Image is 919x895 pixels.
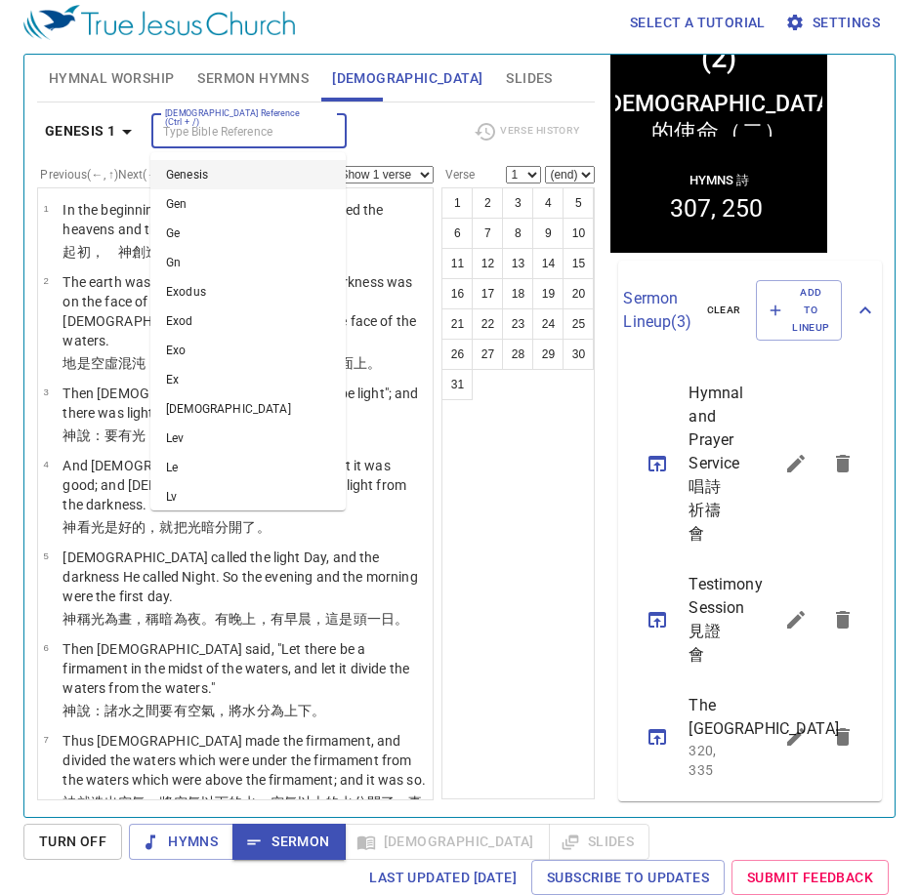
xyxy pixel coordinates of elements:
[472,248,503,279] button: 12
[79,187,139,205] p: Hymns 詩
[441,308,473,340] button: 21
[781,5,888,41] button: Settings
[43,275,48,286] span: 2
[472,278,503,309] button: 17
[332,66,482,91] span: [DEMOGRAPHIC_DATA]
[150,336,346,365] li: Exo
[43,203,48,214] span: 1
[532,248,564,279] button: 14
[104,519,271,535] wh216: 是好的
[215,519,271,535] wh2822: 分開了
[129,824,233,860] button: Hymns
[63,456,427,514] p: And [DEMOGRAPHIC_DATA] saw the light, that it was good; and [DEMOGRAPHIC_DATA] divided the light ...
[77,703,326,718] wh430: 說
[257,703,326,718] wh4325: 分
[695,299,753,322] button: clear
[145,830,218,854] span: Hymns
[756,280,842,342] button: Add to Lineup
[43,459,48,469] span: 4
[630,11,766,35] span: Select a tutorial
[150,482,346,511] li: Lv
[150,306,346,336] li: Exod
[472,187,503,219] button: 2
[563,218,594,249] button: 10
[104,611,408,627] wh216: 為晝
[91,427,230,443] wh559: ：要有
[689,573,726,667] span: Testimony Session 見證會
[547,866,709,890] span: Subscribe to Updates
[63,701,427,720] p: 神
[441,369,473,400] button: 31
[132,611,408,627] wh3117: ，稱
[618,261,882,361] div: Sermon Lineup(3)clearAdd to Lineup
[111,210,152,238] li: 250
[23,824,122,860] button: Turn Off
[369,866,517,890] span: Last updated [DATE]
[150,453,346,482] li: Le
[63,794,422,830] wh430: 就造出
[312,355,381,371] wh7363: 在水
[132,703,325,718] wh4325: 之間
[91,244,201,260] wh7225: ， 神
[618,360,882,801] ul: sermon lineup list
[563,308,594,340] button: 25
[563,278,594,309] button: 20
[91,611,409,627] wh7121: 光
[271,703,326,718] wh914: 為上下。
[441,278,473,309] button: 16
[441,339,473,370] button: 26
[506,66,552,91] span: Slides
[312,611,408,627] wh1242: ，這是頭一
[201,519,271,535] wh216: 暗
[63,731,427,790] p: Thus [DEMOGRAPHIC_DATA] made the firmament, and divided the waters which were under the firmament...
[63,242,427,262] p: 起初
[45,119,116,143] b: Genesis 1
[150,365,346,394] li: Ex
[40,169,174,181] label: Previous (←, ↑) Next (→, ↓)
[563,187,594,219] button: 5
[563,248,594,279] button: 15
[118,355,381,371] wh8414: 混沌
[689,741,726,780] p: 320, 335
[63,426,427,445] p: 神
[395,611,408,627] wh3117: 。
[532,339,564,370] button: 29
[441,248,473,279] button: 11
[49,66,175,91] span: Hymnal Worship
[63,794,422,830] wh6213: 空氣
[63,517,427,537] p: 神
[77,355,381,371] wh776: 是
[502,278,533,309] button: 18
[146,519,270,535] wh2896: ，就把光
[159,703,325,718] wh8432: 要有空氣
[532,308,564,340] button: 24
[472,308,503,340] button: 22
[689,694,726,741] span: The [GEOGRAPHIC_DATA]
[502,187,533,219] button: 3
[150,248,346,277] li: Gn
[150,219,346,248] li: Ge
[532,278,564,309] button: 19
[63,548,427,606] p: [DEMOGRAPHIC_DATA] called the light Day, and the darkness He called Night. So the evening and the...
[502,308,533,340] button: 23
[232,824,345,860] button: Sermon
[340,355,381,371] wh4325: 面
[43,642,48,653] span: 6
[77,519,271,535] wh430: 看
[77,427,230,443] wh430: 說
[257,519,271,535] wh914: 。
[354,355,381,371] wh6440: 上
[150,277,346,306] li: Exodus
[472,339,503,370] button: 27
[146,355,381,371] wh922: ，淵
[63,609,427,629] p: 神
[63,794,422,830] wh7549: 以下
[215,703,325,718] wh7549: ，將水
[43,550,48,561] span: 5
[367,355,381,371] wh5921: 。
[747,866,873,890] span: Submit Feedback
[39,830,106,854] span: Turn Off
[63,794,422,830] wh8478: 的水
[91,355,381,371] wh1961: 空虛
[63,200,427,239] p: In the beginning [DEMOGRAPHIC_DATA] created the heavens and the earth.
